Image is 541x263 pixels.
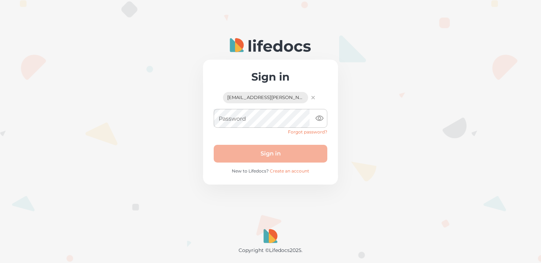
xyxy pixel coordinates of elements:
[223,95,308,100] span: [EMAIL_ADDRESS][PERSON_NAME][DOMAIN_NAME]
[270,168,309,174] a: Create an account
[288,129,327,135] a: Forgot password?
[312,111,327,125] button: toggle password visibility
[214,70,327,83] h2: Sign in
[214,168,327,174] p: New to Lifedocs?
